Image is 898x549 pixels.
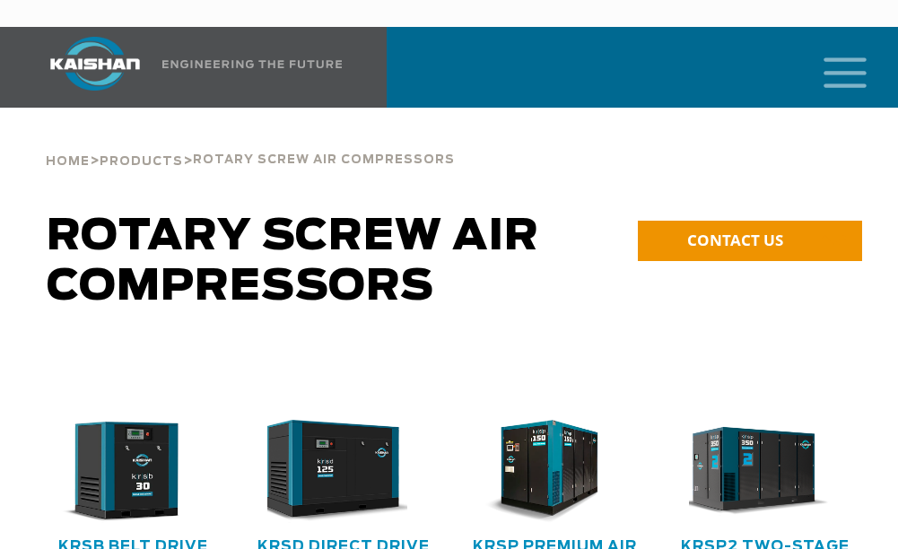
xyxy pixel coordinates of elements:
[46,152,90,169] a: Home
[100,152,183,169] a: Products
[254,420,407,523] img: krsd125
[193,154,455,166] span: Rotary Screw Air Compressors
[47,215,539,309] span: Rotary Screw Air Compressors
[28,37,162,91] img: kaishan logo
[100,156,183,168] span: Products
[267,420,421,523] div: krsd125
[46,108,455,176] div: > >
[676,420,829,523] img: krsp350
[687,230,783,250] span: CONTACT US
[465,420,618,523] img: krsp150
[689,420,842,523] div: krsp350
[638,221,862,261] a: CONTACT US
[816,52,847,83] a: mobile menu
[478,420,632,523] div: krsp150
[28,27,345,108] a: Kaishan USA
[162,60,342,68] img: Engineering the future
[43,420,196,523] img: krsb30
[46,156,90,168] span: Home
[57,420,210,523] div: krsb30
